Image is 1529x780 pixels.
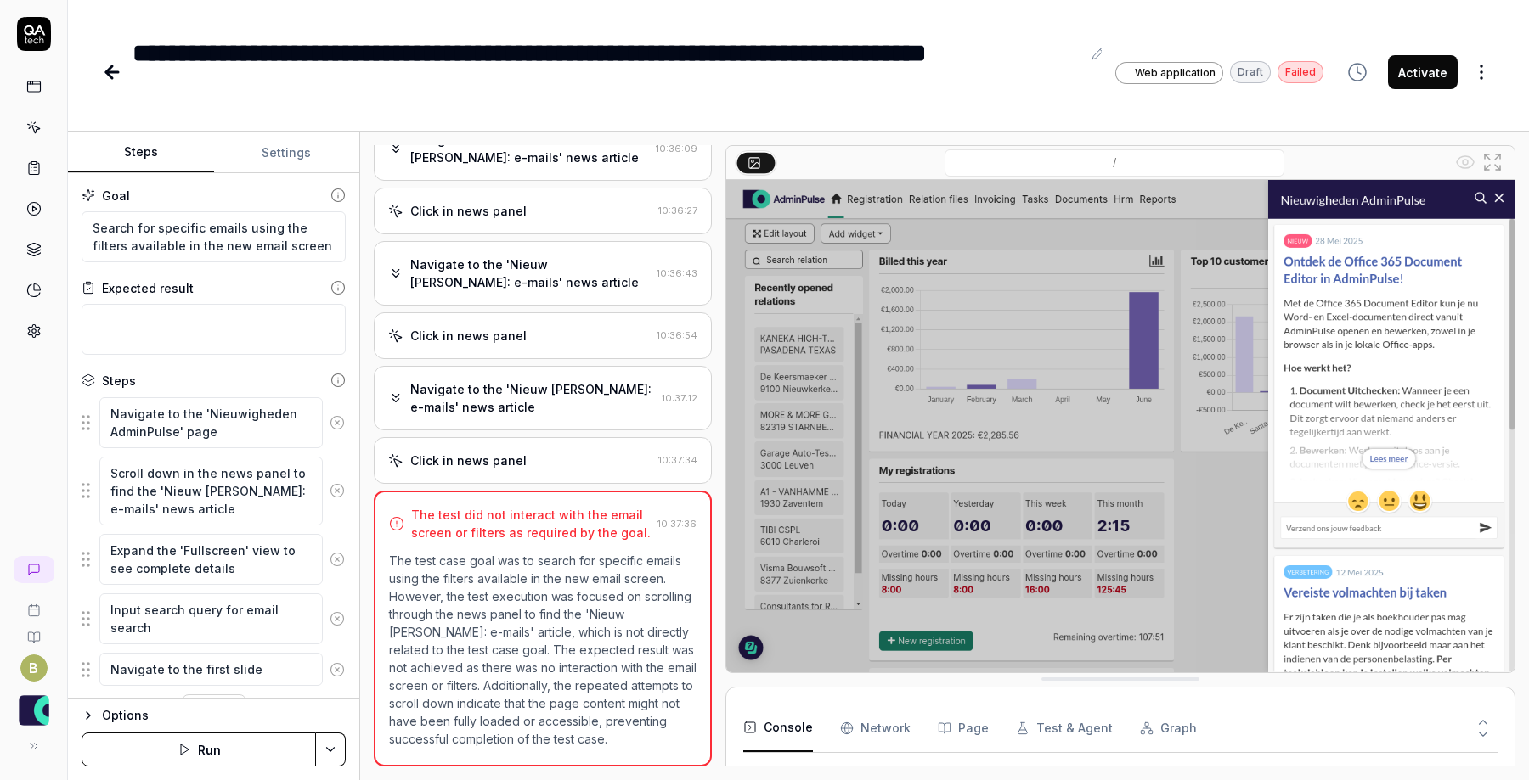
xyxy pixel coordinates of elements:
[82,652,346,687] div: Suggestions
[14,556,54,583] a: New conversation
[938,704,989,752] button: Page
[68,132,214,173] button: Steps
[410,255,650,291] div: Navigate to the 'Nieuw [PERSON_NAME]: e-mails' news article
[7,590,60,617] a: Book a call with us
[323,653,352,687] button: Remove step
[1135,65,1216,81] span: Web application
[323,602,352,636] button: Remove step
[7,682,60,729] button: AdminPulse - 0475.384.429 Logo
[102,279,194,297] div: Expected result
[82,456,346,526] div: Suggestions
[1337,55,1378,89] button: View version history
[1388,55,1458,89] button: Activate
[1016,704,1113,752] button: Test & Agent
[662,392,697,404] time: 10:37:12
[102,705,346,726] div: Options
[1140,704,1197,752] button: Graph
[658,454,697,466] time: 10:37:34
[1115,61,1223,84] a: Web application
[657,267,697,279] time: 10:36:43
[840,704,911,752] button: Network
[323,406,352,440] button: Remove step
[656,143,697,154] time: 10:36:09
[410,380,655,416] div: Navigate to the 'Nieuw [PERSON_NAME]: e-mails' news article
[1230,61,1271,83] div: Draft
[743,704,813,752] button: Console
[726,180,1515,672] img: Screenshot
[410,327,527,345] div: Click in news panel
[323,474,352,508] button: Remove step
[657,329,697,341] time: 10:36:54
[658,205,697,216] time: 10:36:27
[19,695,49,726] img: AdminPulse - 0475.384.429 Logo
[214,132,360,173] button: Settings
[82,732,316,766] button: Run
[389,552,697,748] p: The test case goal was to search for specific emails using the filters available in the new email...
[410,202,527,220] div: Click in news panel
[102,187,130,205] div: Goal
[82,705,346,726] button: Options
[1479,149,1506,176] button: Open in full screen
[82,533,346,586] div: Suggestions
[1452,149,1479,176] button: Show all interative elements
[657,518,697,530] time: 10:37:36
[323,542,352,576] button: Remove step
[102,372,136,390] div: Steps
[411,506,651,542] div: The test did not interact with the email screen or filters as required by the goal.
[20,654,48,682] button: B
[7,617,60,644] a: Documentation
[410,131,649,166] div: Navigate to the 'Nieuw [PERSON_NAME]: e-mails' news article
[82,592,346,645] div: Suggestions
[1278,61,1323,83] div: Failed
[410,452,527,469] div: Click in news panel
[82,396,346,449] div: Suggestions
